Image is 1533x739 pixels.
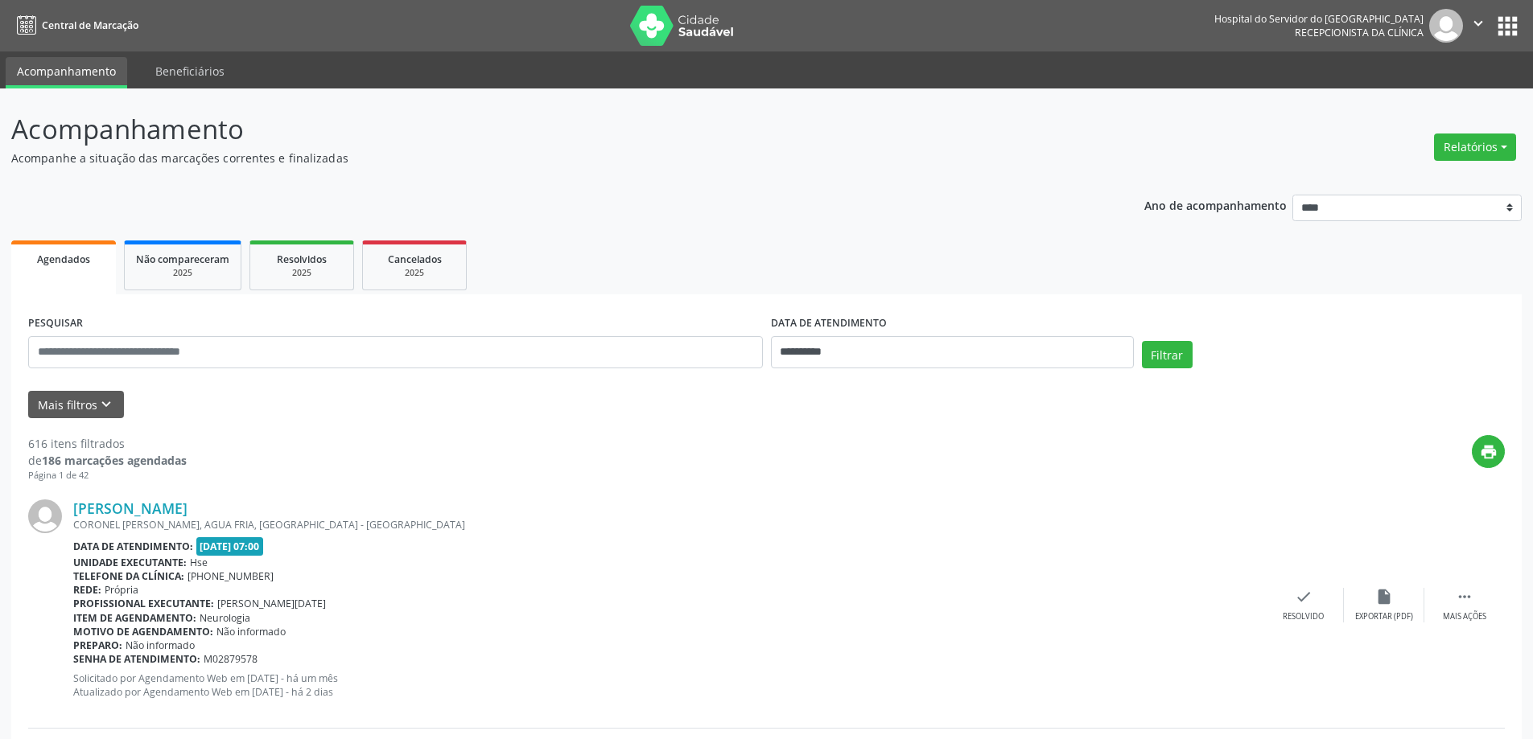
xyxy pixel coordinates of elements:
[6,57,127,88] a: Acompanhamento
[1355,611,1413,622] div: Exportar (PDF)
[73,625,213,638] b: Motivo de agendamento:
[1214,12,1424,26] div: Hospital do Servidor do [GEOGRAPHIC_DATA]
[1480,443,1498,461] i: print
[73,638,122,652] b: Preparo:
[73,499,188,517] a: [PERSON_NAME]
[1456,588,1473,606] i: 
[11,12,138,39] a: Central de Marcação
[97,396,115,413] i: keyboard_arrow_down
[1463,9,1494,43] button: 
[204,652,258,666] span: M02879578
[105,583,138,597] span: Própria
[136,267,229,279] div: 2025
[388,252,442,266] span: Cancelados
[28,499,62,533] img: img
[73,611,196,625] b: Item de agendamento:
[196,537,264,556] span: [DATE] 07:00
[28,469,187,482] div: Página 1 de 42
[126,638,195,652] span: Não informado
[1494,12,1522,40] button: apps
[73,556,187,569] b: Unidade executante:
[11,109,1069,150] p: Acompanhamento
[1443,611,1486,622] div: Mais ações
[42,18,138,32] span: Central de Marcação
[28,435,187,452] div: 616 itens filtrados
[28,452,187,469] div: de
[1429,9,1463,43] img: img
[136,252,229,266] span: Não compareceram
[374,267,455,279] div: 2025
[771,311,887,336] label: DATA DE ATENDIMENTO
[200,611,250,625] span: Neurologia
[190,556,208,569] span: Hse
[1283,611,1324,622] div: Resolvido
[73,652,200,666] b: Senha de atendimento:
[37,252,90,266] span: Agendados
[73,540,193,553] b: Data de atendimento:
[73,569,184,583] b: Telefone da clínica:
[28,311,83,336] label: PESQUISAR
[1472,435,1505,468] button: print
[73,671,1263,699] p: Solicitado por Agendamento Web em [DATE] - há um mês Atualizado por Agendamento Web em [DATE] - h...
[11,150,1069,166] p: Acompanhe a situação das marcações correntes e finalizadas
[73,583,101,597] b: Rede:
[188,569,274,583] span: [PHONE_NUMBER]
[73,518,1263,532] div: CORONEL [PERSON_NAME], AGUA FRIA, [GEOGRAPHIC_DATA] - [GEOGRAPHIC_DATA]
[216,625,286,638] span: Não informado
[1469,14,1487,32] i: 
[217,597,326,610] span: [PERSON_NAME][DATE]
[277,252,327,266] span: Resolvidos
[1434,133,1516,161] button: Relatórios
[73,597,214,610] b: Profissional executante:
[42,453,187,468] strong: 186 marcações agendadas
[1375,588,1393,606] i: insert_drive_file
[1142,341,1193,368] button: Filtrar
[144,57,236,85] a: Beneficiários
[262,267,342,279] div: 2025
[1295,26,1424,39] span: Recepcionista da clínica
[28,391,124,419] button: Mais filtroskeyboard_arrow_down
[1295,588,1313,606] i: check
[1144,195,1287,215] p: Ano de acompanhamento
